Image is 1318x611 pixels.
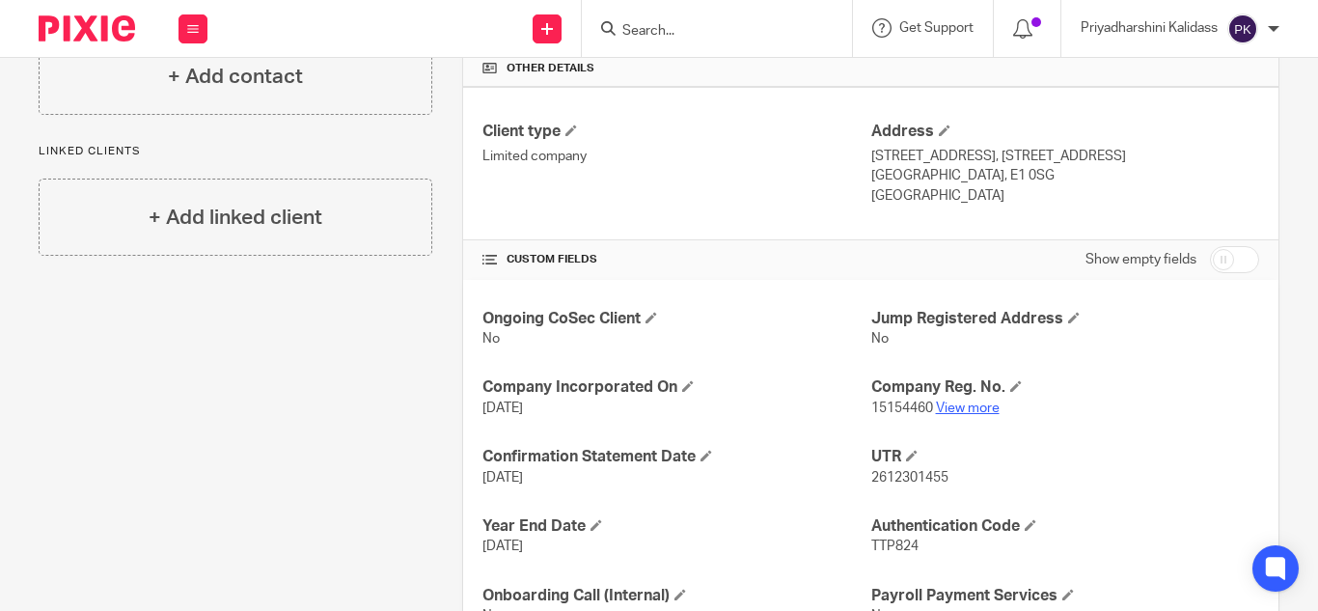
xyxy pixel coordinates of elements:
[871,122,1259,142] h4: Address
[168,62,303,92] h4: + Add contact
[507,61,594,76] span: Other details
[482,332,500,346] span: No
[482,122,870,142] h4: Client type
[871,309,1259,329] h4: Jump Registered Address
[871,186,1259,206] p: [GEOGRAPHIC_DATA]
[871,332,889,346] span: No
[871,166,1259,185] p: [GEOGRAPHIC_DATA], E1 0SG
[871,516,1259,537] h4: Authentication Code
[871,540,919,553] span: TTP824
[871,471,948,485] span: 2612301455
[482,516,870,537] h4: Year End Date
[482,147,870,166] p: Limited company
[149,203,322,233] h4: + Add linked client
[936,402,1000,415] a: View more
[871,447,1259,467] h4: UTR
[482,471,523,485] span: [DATE]
[1085,250,1196,269] label: Show empty fields
[871,147,1259,166] p: [STREET_ADDRESS], [STREET_ADDRESS]
[482,586,870,606] h4: Onboarding Call (Internal)
[871,377,1259,398] h4: Company Reg. No.
[39,144,432,159] p: Linked clients
[1081,18,1218,38] p: Priyadharshini Kalidass
[482,402,523,415] span: [DATE]
[871,402,933,415] span: 15154460
[482,447,870,467] h4: Confirmation Statement Date
[482,540,523,553] span: [DATE]
[482,377,870,398] h4: Company Incorporated On
[482,309,870,329] h4: Ongoing CoSec Client
[620,23,794,41] input: Search
[39,15,135,42] img: Pixie
[871,586,1259,606] h4: Payroll Payment Services
[1227,14,1258,44] img: svg%3E
[482,252,870,267] h4: CUSTOM FIELDS
[899,21,974,35] span: Get Support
